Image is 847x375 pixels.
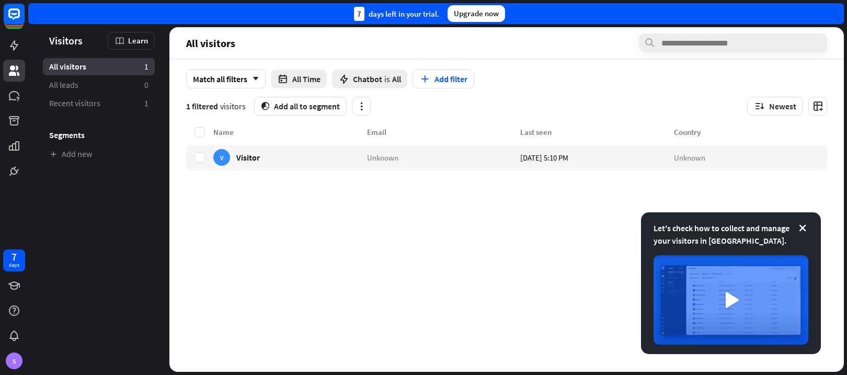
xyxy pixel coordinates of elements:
aside: 1 [144,98,148,109]
div: S [6,353,22,369]
a: 7 days [3,249,25,271]
span: visitors [220,101,246,111]
div: 7 [354,7,364,21]
span: Learn [128,36,148,46]
i: segment [261,102,270,110]
span: Unknown [367,152,398,162]
div: days [9,262,19,269]
span: 1 filtered [186,101,218,111]
span: Chatbot [353,74,382,84]
span: All [392,74,401,84]
a: Recent visitors 1 [43,95,155,112]
div: Let's check how to collect and manage your visitors in [GEOGRAPHIC_DATA]. [654,222,808,247]
a: All leads 0 [43,76,155,94]
div: V [213,149,230,166]
i: arrow_down [247,76,259,82]
div: days left in your trial. [354,7,439,21]
aside: 1 [144,61,148,72]
div: Match all filters [186,70,266,88]
span: Visitors [49,35,83,47]
h3: Segments [43,130,155,140]
button: All Time [271,70,327,88]
span: [DATE] 5:10 PM [520,152,568,162]
span: Unknown [674,152,705,162]
aside: 0 [144,79,148,90]
div: 7 [12,252,17,262]
div: Upgrade now [448,5,505,22]
img: image [654,255,808,345]
button: segmentAdd all to segment [254,97,347,116]
button: Open LiveChat chat widget [8,4,40,36]
div: Country [674,127,828,137]
span: All visitors [186,37,235,49]
a: Add new [43,145,155,163]
div: Last seen [520,127,674,137]
div: Name [213,127,367,137]
button: Add filter [413,70,474,88]
span: All visitors [49,61,86,72]
span: is [384,74,390,84]
button: Newest [747,97,803,116]
span: Visitor [236,152,260,162]
div: Email [367,127,521,137]
span: Recent visitors [49,98,100,109]
span: All leads [49,79,78,90]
